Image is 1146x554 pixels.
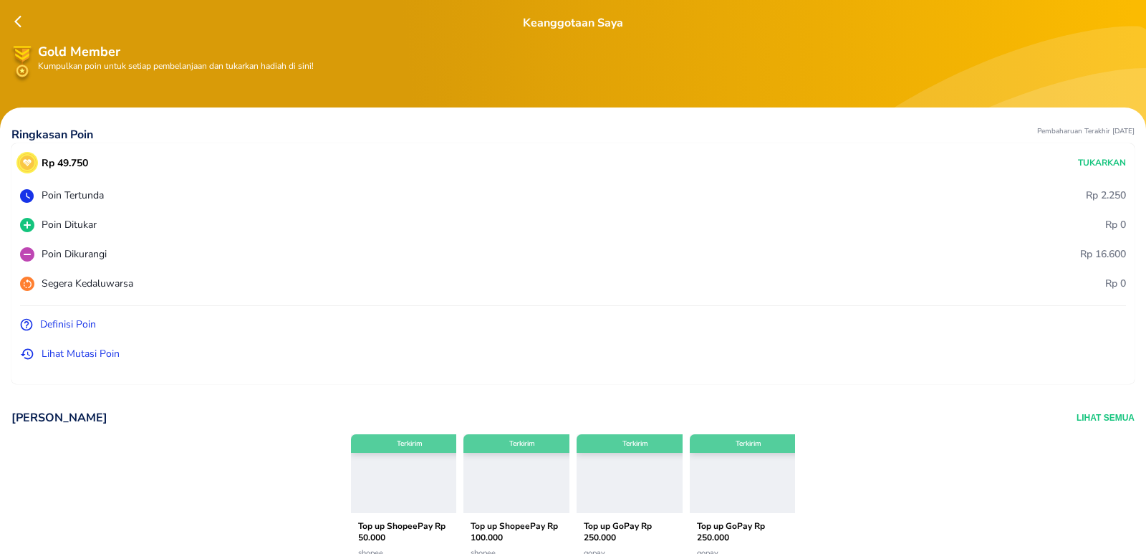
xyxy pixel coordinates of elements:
p: Definisi Poin [40,317,96,332]
p: Pembaharuan Terakhir [DATE] [1037,126,1135,143]
p: Rp 0 [1105,276,1126,291]
p: Lihat Mutasi Poin [42,346,120,361]
p: Rp 49.750 [42,156,88,171]
p: Top up GoPay Rp 250.000 [697,520,789,542]
p: Kumpulkan poin untuk setiap pembelanjaan dan tukarkan hadiah di sini! [38,62,1135,70]
p: Segera Kedaluwarsa [42,276,133,291]
p: Poin Ditukar [42,217,97,232]
p: Keanggotaan Saya [523,14,623,32]
p: Terkirim [622,438,648,449]
p: Poin Tertunda [42,188,104,203]
p: Terkirim [736,438,761,449]
p: Terkirim [397,438,423,449]
p: [PERSON_NAME] [11,410,107,426]
p: Top up GoPay Rp 250.000 [584,520,675,542]
p: Ringkasan Poin [11,126,93,143]
p: Rp 0 [1105,217,1126,232]
p: Rp 2.250 [1086,188,1126,203]
p: Poin Dikurangi [42,247,107,262]
button: Lihat Semua [1077,410,1135,426]
p: Gold Member [38,42,1135,62]
p: Terkirim [509,438,535,449]
p: Tukarkan [1078,156,1126,169]
p: Rp 16.600 [1080,247,1126,262]
p: Top up ShopeePay Rp 100.000 [471,520,562,542]
p: Top up ShopeePay Rp 50.000 [358,520,450,542]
